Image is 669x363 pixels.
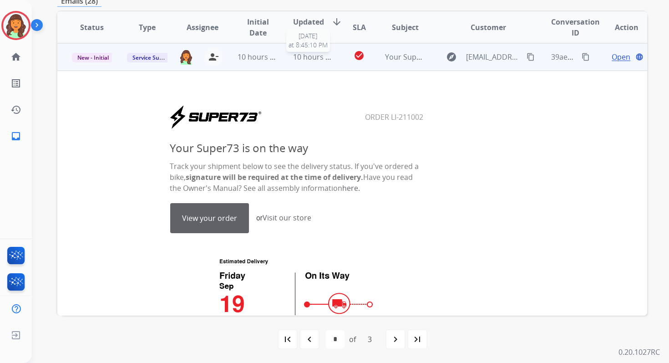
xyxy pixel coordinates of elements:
[3,13,29,38] img: avatar
[354,50,365,61] mat-icon: check_circle
[293,52,338,62] span: 10 hours ago
[390,334,401,345] mat-icon: navigate_next
[353,22,366,33] span: SLA
[365,112,423,122] span: Order LI-211002
[10,51,21,62] mat-icon: home
[139,22,156,33] span: Type
[179,49,193,65] img: agent-avatar
[170,106,261,128] img: SUPER73
[385,52,534,62] span: Your Super73 order LI-211002 is on the way
[256,212,312,224] td: or
[289,41,328,50] span: at 8:45:10 PM
[304,334,315,345] mat-icon: navigate_before
[72,53,114,62] span: New - Initial
[289,31,328,41] span: [DATE]
[10,78,21,89] mat-icon: list_alt
[349,334,356,345] div: of
[186,172,363,182] b: signature will be required at the time of delivery.
[446,51,457,62] mat-icon: explore
[551,16,600,38] span: Conversation ID
[466,51,522,62] span: [EMAIL_ADDRESS][DOMAIN_NAME]
[263,213,311,223] a: Visit our store
[331,16,342,27] mat-icon: arrow_downward
[392,22,419,33] span: Subject
[342,183,360,193] a: here.
[582,53,590,61] mat-icon: content_copy
[80,22,104,33] span: Status
[592,11,647,43] th: Action
[170,161,424,194] p: Track your shipment below to see the delivery status. If you've ordered a bike, Have you read the...
[171,204,248,233] a: View your order
[635,53,644,61] mat-icon: language
[293,16,324,38] span: Updated Date
[10,131,21,142] mat-icon: inbox
[612,51,630,62] span: Open
[527,53,535,61] mat-icon: content_copy
[238,52,283,62] span: 10 hours ago
[238,16,278,38] span: Initial Date
[282,334,293,345] mat-icon: first_page
[208,51,219,62] mat-icon: person_remove
[412,334,423,345] mat-icon: last_page
[127,53,179,62] span: Service Support
[215,250,379,339] img: UPS
[618,347,660,358] p: 0.20.1027RC
[471,22,506,33] span: Customer
[187,22,218,33] span: Assignee
[170,140,424,156] h2: Your Super73 is on the way
[360,330,379,348] div: 3
[10,104,21,115] mat-icon: history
